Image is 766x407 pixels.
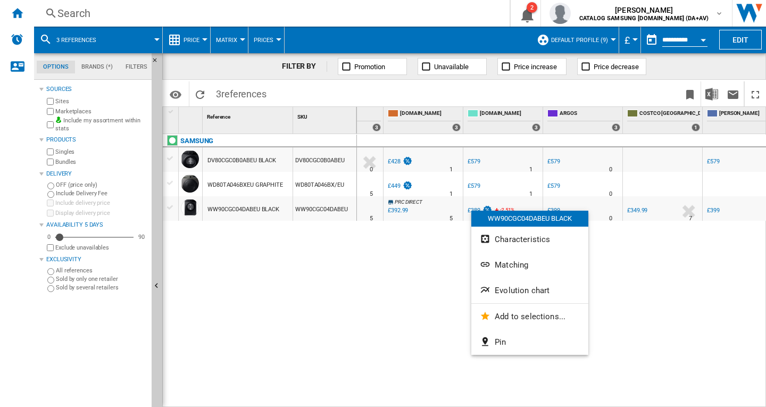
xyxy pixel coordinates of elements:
[471,278,588,303] button: Evolution chart
[471,227,588,252] button: Characteristics
[471,329,588,355] button: Pin...
[471,304,588,329] button: Add to selections...
[495,312,565,321] span: Add to selections...
[495,286,549,295] span: Evolution chart
[471,211,588,227] div: WW90CGC04DABEU BLACK
[495,235,550,244] span: Characteristics
[471,252,588,278] button: Matching
[495,337,506,347] span: Pin
[495,260,528,270] span: Matching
